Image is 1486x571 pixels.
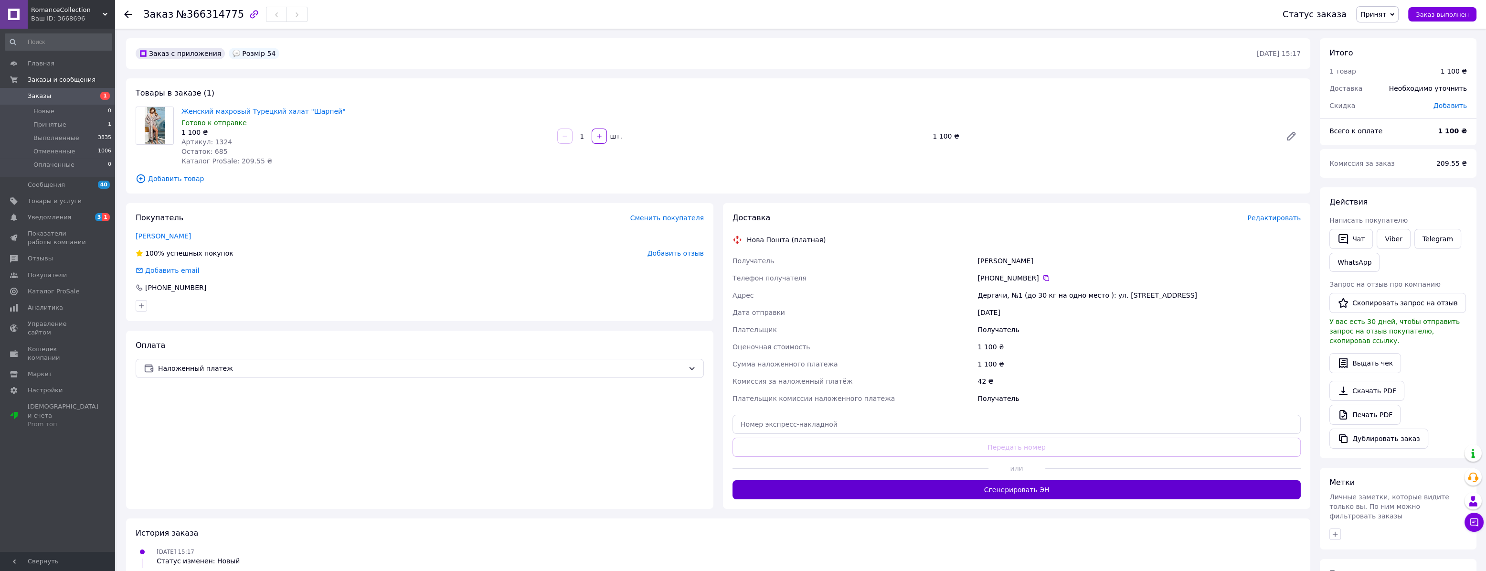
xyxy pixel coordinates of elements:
[157,549,194,555] span: [DATE] 15:17
[1329,102,1355,109] span: Скидка
[31,14,115,23] div: Ваш ID: 3668696
[176,9,244,20] span: №366314775
[33,107,54,116] span: Новые
[1329,253,1380,272] a: WhatsApp
[1329,493,1449,520] span: Личные заметки, которые видите только вы. По ним можно фильтровать заказы
[732,291,754,299] span: Адрес
[145,107,165,144] img: Женский махровый Турецкий халат "Шарпей"
[143,9,173,20] span: Заказ
[732,309,785,316] span: Дата отправки
[28,287,79,296] span: Каталог ProSale
[1329,353,1401,373] button: Выдать чек
[136,528,198,538] span: История заказа
[28,92,51,100] span: Заказы
[28,181,65,189] span: Сообщения
[136,88,214,97] span: Товары в заказе (1)
[732,343,810,351] span: Оценочная стоимость
[5,33,112,51] input: Поиск
[988,463,1045,473] span: или
[136,48,225,59] div: Заказ с приложения
[1360,11,1386,18] span: Принят
[1465,513,1484,532] button: Чат с покупателем
[136,248,234,258] div: успешных покупок
[977,273,1301,283] div: [PHONE_NUMBER]
[28,345,88,362] span: Кошелек компании
[28,370,52,378] span: Маркет
[1436,160,1467,167] span: 209.55 ₴
[1329,318,1460,345] span: У вас есть 30 дней, чтобы отправить запрос на отзыв покупателю, скопировав ссылку.
[102,213,110,221] span: 1
[98,134,111,142] span: 3835
[28,213,71,222] span: Уведомления
[95,213,103,221] span: 3
[976,321,1303,338] div: Получатель
[976,390,1303,407] div: Получатель
[181,148,228,155] span: Остаток: 685
[108,161,111,169] span: 0
[28,229,88,247] span: Показатели работы компании
[1247,214,1301,222] span: Редактировать
[98,147,111,156] span: 1006
[100,92,110,100] span: 1
[145,249,164,257] span: 100%
[157,556,240,566] div: Статус изменен: Новый
[108,120,111,129] span: 1
[229,48,279,59] div: Розмір 54
[31,6,103,14] span: RomanceCollection
[33,161,74,169] span: Оплаченные
[732,274,807,282] span: Телефон получателя
[1329,48,1353,57] span: Итого
[181,128,550,137] div: 1 100 ₴
[976,287,1303,304] div: Дергачи, №1 (до 30 кг на одно место ): ул. [STREET_ADDRESS]
[33,134,79,142] span: Выполненные
[28,303,63,312] span: Аналитика
[136,232,191,240] a: [PERSON_NAME]
[28,420,98,429] div: Prom топ
[144,283,207,292] div: [PHONE_NUMBER]
[732,415,1301,434] input: Номер экспресс-накладной
[647,249,704,257] span: Добавить отзыв
[1438,127,1467,135] b: 1 100 ₴
[28,59,54,68] span: Главная
[744,235,828,245] div: Нова Пошта (платная)
[28,402,98,429] span: [DEMOGRAPHIC_DATA] и счета
[136,173,1301,184] span: Добавить товар
[1329,85,1362,92] span: Доставка
[976,338,1303,356] div: 1 100 ₴
[1416,11,1469,18] span: Заказ выполнен
[1329,127,1382,135] span: Всего к оплате
[1283,10,1347,19] div: Статус заказа
[1377,229,1410,249] a: Viber
[98,181,110,189] span: 40
[976,356,1303,373] div: 1 100 ₴
[28,271,67,280] span: Покупатели
[1414,229,1461,249] a: Telegram
[732,480,1301,499] button: Сгенерировать ЭН
[976,304,1303,321] div: [DATE]
[1408,7,1476,22] button: Заказ выполнен
[1329,478,1355,487] span: Метки
[608,131,623,141] div: шт.
[28,386,63,395] span: Настройки
[33,120,66,129] span: Принятые
[1329,405,1401,425] a: Печать PDF
[976,252,1303,269] div: [PERSON_NAME]
[1329,429,1428,449] button: Дублировать заказ
[158,363,684,374] span: Наложенный платеж
[732,326,777,334] span: Плательщик
[1433,102,1467,109] span: Добавить
[732,395,895,402] span: Плательщик комиссии наложенного платежа
[28,320,88,337] span: Управление сайтом
[1329,160,1395,167] span: Комиссия за заказ
[1329,67,1356,75] span: 1 товар
[28,197,82,205] span: Товары и услуги
[28,75,96,84] span: Заказы и сообщения
[1329,229,1373,249] button: Чат
[1329,381,1404,401] a: Скачать PDF
[1329,216,1408,224] span: Написать покупателю
[732,377,852,385] span: Комиссия за наложенный платёж
[929,129,1278,143] div: 1 100 ₴
[124,10,132,19] div: Вернуться назад
[1383,78,1473,99] div: Необходимо уточнить
[33,147,75,156] span: Отмененные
